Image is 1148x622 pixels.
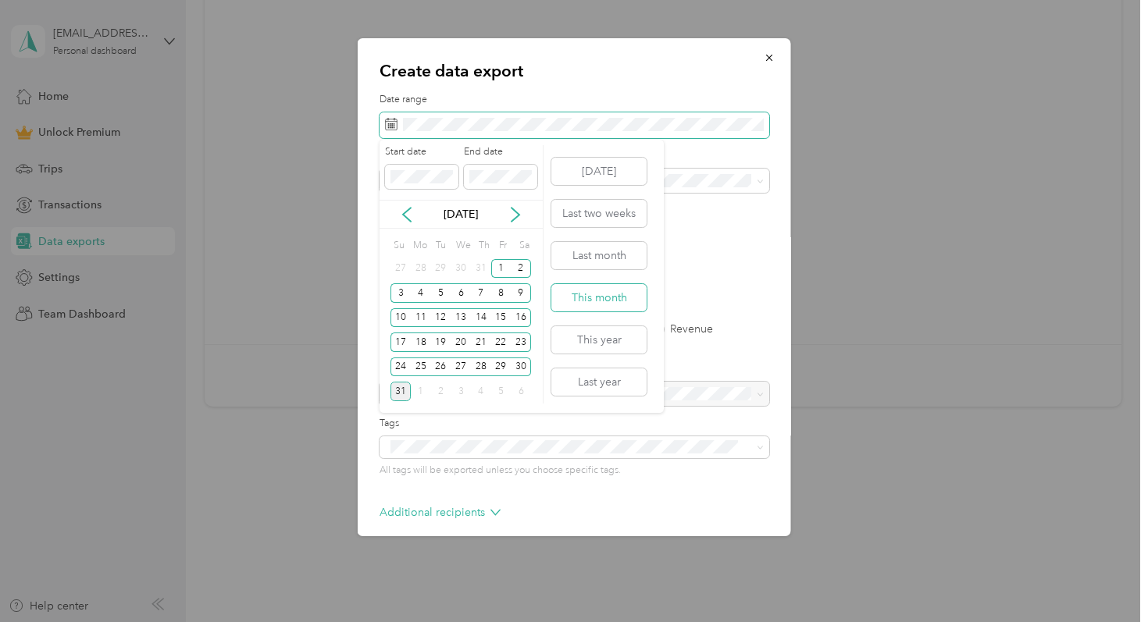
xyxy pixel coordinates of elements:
div: Fr [496,234,511,256]
label: Start date [385,145,458,159]
div: 5 [430,283,451,303]
div: 12 [430,308,451,328]
label: End date [464,145,537,159]
div: 29 [430,259,451,279]
div: 3 [390,283,411,303]
div: Sa [516,234,531,256]
div: 3 [451,382,471,401]
button: Last year [551,368,647,396]
button: Last two weeks [551,200,647,227]
div: 31 [471,259,491,279]
div: 22 [491,332,512,352]
div: 19 [430,332,451,352]
div: 29 [491,357,512,377]
p: [DATE] [428,206,494,222]
div: 18 [411,332,431,352]
div: 20 [451,332,471,352]
button: This year [551,326,647,354]
div: 6 [511,382,531,401]
button: Last month [551,242,647,269]
label: Tags [380,417,769,431]
div: Su [390,234,405,256]
button: [DATE] [551,158,647,185]
div: 2 [511,259,531,279]
p: Create data export [380,60,769,82]
div: 7 [471,283,491,303]
div: 21 [471,332,491,352]
div: 15 [491,308,512,328]
div: 23 [511,332,531,352]
div: 11 [411,308,431,328]
div: Mo [411,234,428,256]
div: 6 [451,283,471,303]
div: 10 [390,308,411,328]
label: Date range [380,93,769,107]
div: 13 [451,308,471,328]
div: 27 [451,357,471,377]
div: 14 [471,308,491,328]
div: 4 [411,283,431,303]
div: 1 [411,382,431,401]
div: 28 [471,357,491,377]
div: 27 [390,259,411,279]
div: 17 [390,332,411,352]
div: 25 [411,357,431,377]
div: 4 [471,382,491,401]
p: All tags will be exported unless you choose specific tags. [380,464,769,478]
button: This month [551,284,647,311]
div: 30 [511,357,531,377]
div: 31 [390,382,411,401]
div: 2 [430,382,451,401]
div: 5 [491,382,512,401]
div: 9 [511,283,531,303]
div: 24 [390,357,411,377]
div: We [453,234,471,256]
div: Tu [433,234,447,256]
div: 8 [491,283,512,303]
div: 16 [511,308,531,328]
iframe: Everlance-gr Chat Button Frame [1061,535,1148,622]
p: Additional recipients [380,504,501,521]
div: 26 [430,357,451,377]
div: 1 [491,259,512,279]
div: 28 [411,259,431,279]
div: Th [476,234,491,256]
div: 30 [451,259,471,279]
